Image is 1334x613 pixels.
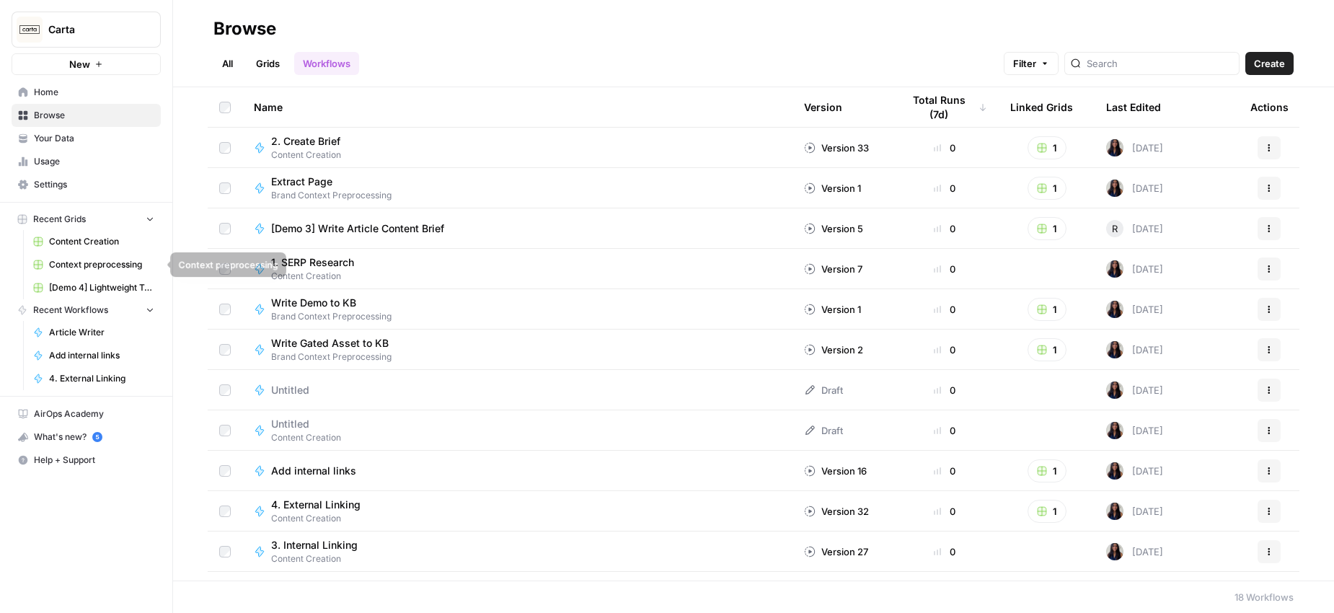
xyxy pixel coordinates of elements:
div: Version 1 [804,181,861,195]
div: Browse [213,17,276,40]
span: Article Writer [49,326,154,339]
button: 1 [1028,459,1066,482]
div: [DATE] [1106,543,1163,560]
div: Draft [804,423,843,438]
span: Content Creation [271,431,341,444]
a: 5 [92,432,102,442]
span: Brand Context Preprocessing [271,350,400,363]
span: Recent Workflows [33,304,108,317]
span: 2. Create Brief [271,134,340,149]
img: rox323kbkgutb4wcij4krxobkpon [1106,260,1123,278]
div: [DATE] [1106,382,1163,399]
a: UntitledContent Creation [254,417,781,444]
div: 0 [902,262,987,276]
a: Add internal links [254,464,781,478]
button: Recent Grids [12,208,161,230]
span: Home [34,86,154,99]
span: 4. External Linking [271,498,361,512]
div: Last Edited [1106,87,1161,127]
span: 3. Internal Linking [271,538,358,552]
span: Add internal links [49,349,154,362]
div: Version 1 [804,302,861,317]
span: Filter [1013,56,1036,71]
a: Your Data [12,127,161,150]
a: Write Demo to KBBrand Context Preprocessing [254,296,781,323]
div: Version 7 [804,262,862,276]
span: [Demo 3] Write Article Content Brief [271,221,444,236]
a: Add internal links [27,344,161,367]
div: [DATE] [1106,139,1163,156]
div: 0 [902,302,987,317]
div: 0 [902,504,987,519]
div: 0 [902,221,987,236]
button: 1 [1028,177,1066,200]
img: rox323kbkgutb4wcij4krxobkpon [1106,543,1123,560]
a: Grids [247,52,288,75]
div: [DATE] [1106,341,1163,358]
div: [DATE] [1106,220,1163,237]
img: rox323kbkgutb4wcij4krxobkpon [1106,462,1123,480]
span: Browse [34,109,154,122]
span: 1. SERP Research [271,255,354,270]
button: 1 [1028,500,1066,523]
img: rox323kbkgutb4wcij4krxobkpon [1106,341,1123,358]
span: Untitled [271,383,309,397]
button: 1 [1028,217,1066,240]
button: Help + Support [12,449,161,472]
span: R [1112,221,1118,236]
span: Write Gated Asset to KB [271,336,389,350]
span: Extract Page [271,175,380,189]
div: Version [804,87,842,127]
span: Usage [34,155,154,168]
div: [DATE] [1106,462,1163,480]
div: Total Runs (7d) [902,87,987,127]
div: What's new? [12,426,160,448]
span: Your Data [34,132,154,145]
a: 2. Create BriefContent Creation [254,134,781,162]
div: 0 [902,423,987,438]
a: Context preprocessing [27,253,161,276]
button: Filter [1004,52,1059,75]
img: Carta Logo [17,17,43,43]
div: [DATE] [1106,260,1163,278]
span: Untitled [271,417,330,431]
input: Search [1087,56,1233,71]
span: Content Creation [271,512,372,525]
span: Add internal links [271,464,356,478]
button: Workspace: Carta [12,12,161,48]
span: Context preprocessing [49,258,154,271]
img: rox323kbkgutb4wcij4krxobkpon [1106,382,1123,399]
a: Extract PageBrand Context Preprocessing [254,175,781,202]
span: Content Creation [49,235,154,248]
span: Recent Grids [33,213,86,226]
span: Content Creation [271,270,366,283]
a: Browse [12,104,161,127]
div: Draft [804,383,843,397]
button: 1 [1028,338,1066,361]
div: 0 [902,343,987,357]
span: Carta [48,22,136,37]
div: Version 32 [804,504,869,519]
a: 4. External LinkingContent Creation [254,498,781,525]
span: Settings [34,178,154,191]
button: 1 [1028,298,1066,321]
div: 0 [902,464,987,478]
a: Article Writer [27,321,161,344]
span: Brand Context Preprocessing [271,310,392,323]
a: Settings [12,173,161,196]
div: Actions [1250,87,1289,127]
button: Create [1245,52,1294,75]
div: 0 [902,383,987,397]
a: [Demo 3] Write Article Content Brief [254,221,781,236]
a: Usage [12,150,161,173]
img: rox323kbkgutb4wcij4krxobkpon [1106,422,1123,439]
span: New [69,57,90,71]
img: rox323kbkgutb4wcij4krxobkpon [1106,301,1123,318]
div: 0 [902,141,987,155]
div: [DATE] [1106,422,1163,439]
button: Recent Workflows [12,299,161,321]
a: Workflows [294,52,359,75]
img: rox323kbkgutb4wcij4krxobkpon [1106,503,1123,520]
div: Version 5 [804,221,863,236]
span: Create [1254,56,1285,71]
